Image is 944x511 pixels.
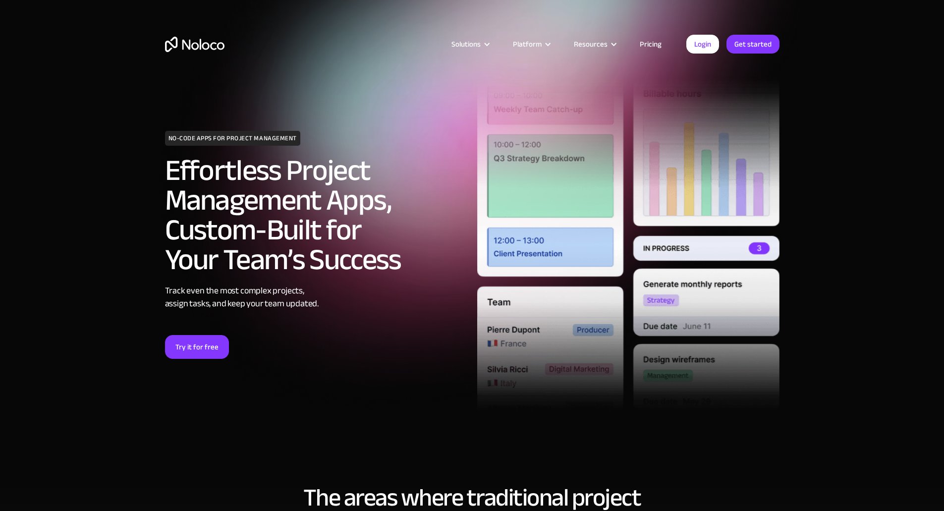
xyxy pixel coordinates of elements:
[165,156,467,275] h2: Effortless Project Management Apps, Custom-Built for Your Team’s Success
[686,35,719,54] a: Login
[165,37,224,52] a: home
[574,38,608,51] div: Resources
[165,284,467,310] div: Track even the most complex projects, assign tasks, and keep your team updated.
[513,38,542,51] div: Platform
[627,38,674,51] a: Pricing
[726,35,779,54] a: Get started
[561,38,627,51] div: Resources
[165,335,229,359] a: Try it for free
[439,38,500,51] div: Solutions
[451,38,481,51] div: Solutions
[165,131,300,146] h1: NO-CODE APPS FOR PROJECT MANAGEMENT
[500,38,561,51] div: Platform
